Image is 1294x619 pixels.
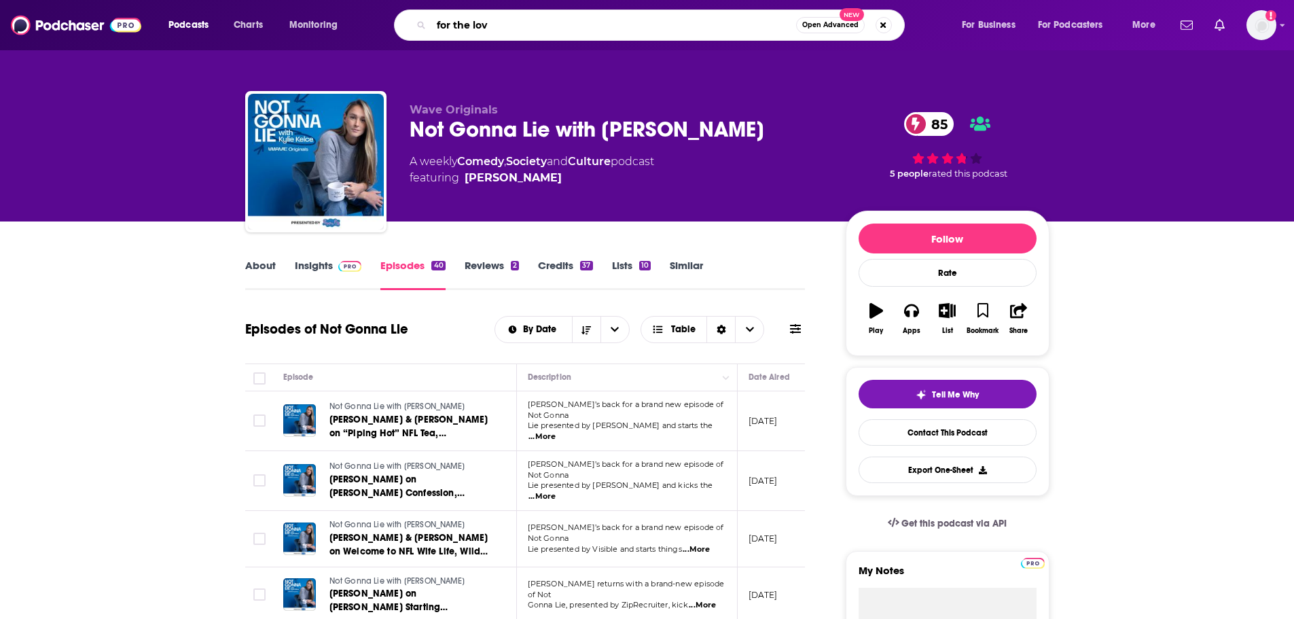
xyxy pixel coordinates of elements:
[600,317,629,342] button: open menu
[689,600,716,611] span: ...More
[547,155,568,168] span: and
[11,12,141,38] img: Podchaser - Follow, Share and Rate Podcasts
[859,457,1037,483] button: Export One-Sheet
[796,17,865,33] button: Open AdvancedNew
[225,14,271,36] a: Charts
[901,518,1007,529] span: Get this podcast via API
[890,169,929,179] span: 5 people
[1021,558,1045,569] img: Podchaser Pro
[329,414,488,466] span: [PERSON_NAME] & [PERSON_NAME] on “Piping Hot” NFL Tea, Homecoming Outrage & Potty Training Horror...
[952,14,1032,36] button: open menu
[859,294,894,343] button: Play
[528,544,682,554] span: Lie presented by Visible and starts things
[159,14,226,36] button: open menu
[859,259,1037,287] div: Rate
[245,321,408,338] h1: Episodes of Not Gonna Lie
[329,519,492,531] a: Not Gonna Lie with [PERSON_NAME]
[749,533,778,544] p: [DATE]
[894,294,929,343] button: Apps
[580,261,592,270] div: 37
[877,507,1018,540] a: Get this podcast via API
[329,413,492,440] a: [PERSON_NAME] & [PERSON_NAME] on “Piping Hot” NFL Tea, Homecoming Outrage & Potty Training Horror...
[1029,14,1123,36] button: open menu
[671,325,696,334] span: Table
[407,10,918,41] div: Search podcasts, credits, & more...
[253,474,266,487] span: Toggle select row
[528,523,724,543] span: [PERSON_NAME]’s back for a brand new episode of Not Gonna
[528,600,688,609] span: Gonna Lie, presented by ZipRecruiter, kick
[1265,10,1276,21] svg: Add a profile image
[528,400,724,420] span: [PERSON_NAME]’s back for a brand new episode of Not Gonna
[495,325,572,334] button: open menu
[916,389,927,400] img: tell me why sparkle
[718,370,734,386] button: Column Actions
[962,16,1016,35] span: For Business
[338,261,362,272] img: Podchaser Pro
[528,579,725,599] span: [PERSON_NAME] returns with a brand-new episode of Not
[929,169,1007,179] span: rated this podcast
[965,294,1001,343] button: Bookmark
[410,170,654,186] span: featuring
[329,587,492,614] a: [PERSON_NAME] on [PERSON_NAME] Starting Kindergarten, First Moving In With [PERSON_NAME], & Opera...
[1021,556,1045,569] a: Pro website
[253,588,266,601] span: Toggle select row
[465,259,519,290] a: Reviews2
[248,94,384,230] img: Not Gonna Lie with Kylie Kelce
[329,401,492,413] a: Not Gonna Lie with [PERSON_NAME]
[329,402,465,411] span: Not Gonna Lie with [PERSON_NAME]
[329,461,465,471] span: Not Gonna Lie with [PERSON_NAME]
[380,259,445,290] a: Episodes40
[329,576,465,586] span: Not Gonna Lie with [PERSON_NAME]
[1123,14,1172,36] button: open menu
[749,589,778,601] p: [DATE]
[942,327,953,335] div: List
[932,389,979,400] span: Tell Me Why
[903,327,920,335] div: Apps
[495,316,630,343] h2: Choose List sort
[289,16,338,35] span: Monitoring
[465,170,562,186] a: Kylie Kelce
[253,533,266,545] span: Toggle select row
[859,224,1037,253] button: Follow
[572,317,600,342] button: Sort Direction
[1246,10,1276,40] img: User Profile
[329,461,492,473] a: Not Gonna Lie with [PERSON_NAME]
[612,259,651,290] a: Lists10
[918,112,954,136] span: 85
[528,421,713,430] span: Lie presented by [PERSON_NAME] and starts the
[234,16,263,35] span: Charts
[670,259,703,290] a: Similar
[523,325,561,334] span: By Date
[528,369,571,385] div: Description
[1209,14,1230,37] a: Show notifications dropdown
[528,459,724,480] span: [PERSON_NAME]’s back for a brand new episode of Not Gonna
[568,155,611,168] a: Culture
[457,155,504,168] a: Comedy
[431,14,796,36] input: Search podcasts, credits, & more...
[504,155,506,168] span: ,
[639,261,651,270] div: 10
[749,475,778,487] p: [DATE]
[329,474,469,540] span: [PERSON_NAME] on [PERSON_NAME] Confession, [PERSON_NAME]-Worthy Eagles Scene & Scary Movie with [...
[846,103,1049,188] div: 85 5 peoplerated this podcast
[859,419,1037,446] a: Contact This Podcast
[410,154,654,186] div: A weekly podcast
[506,155,547,168] a: Society
[528,480,713,490] span: Lie presented by [PERSON_NAME] and kicks the
[528,491,556,502] span: ...More
[1038,16,1103,35] span: For Podcasters
[869,327,883,335] div: Play
[329,532,488,584] span: [PERSON_NAME] & [PERSON_NAME] on Welcome to NFL Wife Life, Wild Fan Requests & Not Being A Cool Mom
[1001,294,1036,343] button: Share
[253,414,266,427] span: Toggle select row
[538,259,592,290] a: Credits37
[1009,327,1028,335] div: Share
[641,316,765,343] button: Choose View
[329,473,492,500] a: [PERSON_NAME] on [PERSON_NAME] Confession, [PERSON_NAME]-Worthy Eagles Scene & Scary Movie with [...
[431,261,445,270] div: 40
[168,16,209,35] span: Podcasts
[283,369,314,385] div: Episode
[904,112,954,136] a: 85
